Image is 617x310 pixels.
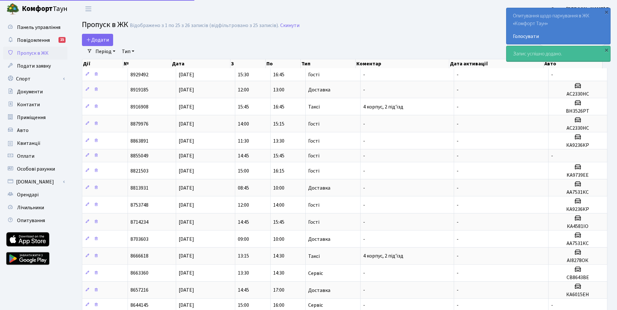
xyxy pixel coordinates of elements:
th: Дата активації [449,59,544,68]
span: Гості [308,202,319,208]
span: 11:30 [238,137,249,145]
span: 8657216 [130,287,148,294]
button: Переключити навігацію [80,4,96,14]
a: Орендарі [3,188,67,201]
th: По [266,59,301,68]
span: 10:00 [273,184,284,192]
a: Приміщення [3,111,67,124]
th: Тип [301,59,356,68]
span: [DATE] [179,219,194,226]
span: 8879976 [130,120,148,127]
span: - [363,167,365,174]
span: 14:30 [273,253,284,260]
h5: ВН3526РТ [551,108,604,114]
span: Повідомлення [17,37,50,44]
h5: АІ8278ОК [551,258,604,264]
span: - [457,202,459,209]
span: 16:45 [273,103,284,110]
h5: КА9236КР [551,206,604,212]
span: Приміщення [17,114,46,121]
th: Дата [171,59,230,68]
span: 15:45 [238,103,249,110]
span: 08:45 [238,184,249,192]
span: [DATE] [179,302,194,309]
img: logo.png [6,3,19,15]
span: Доставка [308,185,330,191]
span: 13:15 [238,253,249,260]
a: Документи [3,85,67,98]
span: Орендарі [17,191,39,198]
span: 13:00 [273,86,284,93]
span: [DATE] [179,152,194,159]
span: 8855049 [130,152,148,159]
span: 15:30 [238,71,249,78]
span: Гості [308,121,319,127]
span: 15:00 [238,302,249,309]
span: - [363,137,365,145]
span: 8703603 [130,236,148,243]
span: 8753748 [130,202,148,209]
span: - [363,219,365,226]
a: [DOMAIN_NAME] [3,175,67,188]
span: 14:00 [273,202,284,209]
span: Гості [308,168,319,174]
span: [DATE] [179,253,194,260]
span: - [363,270,365,277]
div: × [603,47,610,53]
span: - [363,287,365,294]
span: Таун [22,4,67,14]
span: [DATE] [179,120,194,127]
span: 8863891 [130,137,148,145]
span: - [457,137,459,145]
span: - [457,270,459,277]
span: Пропуск в ЖК [17,50,49,57]
a: Квитанції [3,137,67,150]
span: [DATE] [179,71,194,78]
span: 14:45 [238,152,249,159]
span: - [457,103,459,110]
span: Лічильники [17,204,44,211]
span: - [551,302,553,309]
span: Доставка [308,237,330,242]
div: × [603,9,610,15]
span: - [457,287,459,294]
span: Сервіс [308,271,323,276]
span: 8916908 [130,103,148,110]
span: - [363,120,365,127]
h5: АС2330НС [551,125,604,131]
a: Повідомлення15 [3,34,67,47]
a: Авто [3,124,67,137]
th: Авто [544,59,603,68]
span: Гості [308,72,319,77]
th: № [123,59,172,68]
span: - [457,219,459,226]
span: 13:30 [273,137,284,145]
span: 16:00 [273,302,284,309]
span: - [457,236,459,243]
span: - [551,71,553,78]
a: Пропуск в ЖК [3,47,67,60]
span: - [363,71,365,78]
span: 8644145 [130,302,148,309]
span: - [363,86,365,93]
a: Зуєва [PERSON_NAME] Г. [551,5,609,13]
span: - [551,152,553,159]
th: Коментар [356,59,449,68]
span: 13:30 [238,270,249,277]
h5: КА4581ІО [551,223,604,230]
span: 8929492 [130,71,148,78]
span: Авто [17,127,29,134]
span: - [363,152,365,159]
span: 15:00 [238,167,249,174]
span: - [363,302,365,309]
span: Доставка [308,288,330,293]
span: Додати [86,36,109,43]
span: 14:00 [238,120,249,127]
a: Скинути [280,23,300,29]
span: 09:00 [238,236,249,243]
span: - [363,184,365,192]
h5: КА9236КР [551,142,604,148]
span: 4 корпус, 2 під'їзд [363,253,403,260]
span: Панель управління [17,24,60,31]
